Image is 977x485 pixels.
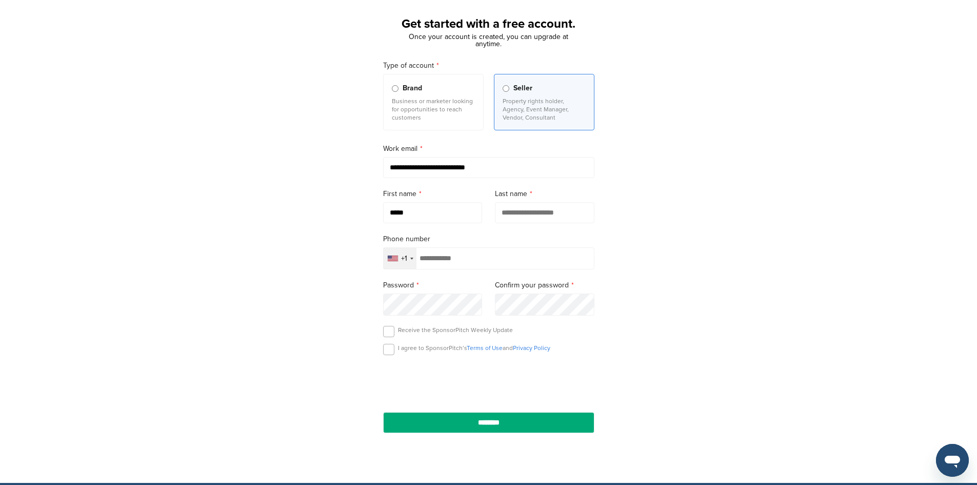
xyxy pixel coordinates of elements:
[467,344,503,352] a: Terms of Use
[383,60,594,71] label: Type of account
[495,188,594,200] label: Last name
[495,280,594,291] label: Confirm your password
[403,83,422,94] span: Brand
[430,367,547,397] iframe: reCAPTCHA
[409,32,568,48] span: Once your account is created, you can upgrade at anytime.
[383,280,483,291] label: Password
[384,248,416,269] div: Selected country
[513,344,550,352] a: Privacy Policy
[936,444,969,477] iframe: Button to launch messaging window
[398,344,550,352] p: I agree to SponsorPitch’s and
[503,97,586,122] p: Property rights holder, Agency, Event Manager, Vendor, Consultant
[503,85,509,92] input: Seller Property rights holder, Agency, Event Manager, Vendor, Consultant
[383,143,594,154] label: Work email
[383,234,594,245] label: Phone number
[371,15,607,33] h1: Get started with a free account.
[398,326,513,334] p: Receive the SponsorPitch Weekly Update
[383,188,483,200] label: First name
[401,255,407,262] div: +1
[513,83,532,94] span: Seller
[392,85,398,92] input: Brand Business or marketer looking for opportunities to reach customers
[392,97,475,122] p: Business or marketer looking for opportunities to reach customers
